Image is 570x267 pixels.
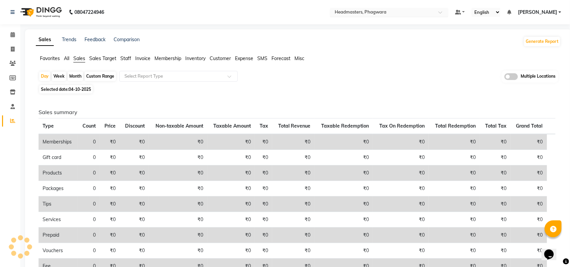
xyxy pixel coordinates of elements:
[207,134,255,150] td: ₹0
[85,36,105,43] a: Feedback
[149,196,207,212] td: ₹0
[39,196,77,212] td: Tips
[510,228,547,243] td: ₹0
[510,150,547,165] td: ₹0
[485,123,506,129] span: Total Tax
[429,228,480,243] td: ₹0
[100,165,120,181] td: ₹0
[272,196,314,212] td: ₹0
[429,196,480,212] td: ₹0
[480,150,510,165] td: ₹0
[321,123,369,129] span: Taxable Redemption
[77,134,100,150] td: 0
[373,150,429,165] td: ₹0
[64,55,69,61] span: All
[294,55,304,61] span: Misc
[149,150,207,165] td: ₹0
[480,165,510,181] td: ₹0
[43,123,54,129] span: Type
[120,150,149,165] td: ₹0
[85,72,116,81] div: Custom Range
[373,134,429,150] td: ₹0
[77,243,100,259] td: 0
[315,243,373,259] td: ₹0
[100,181,120,196] td: ₹0
[77,165,100,181] td: 0
[257,55,267,61] span: SMS
[120,165,149,181] td: ₹0
[74,3,104,22] b: 08047224946
[315,181,373,196] td: ₹0
[120,181,149,196] td: ₹0
[315,165,373,181] td: ₹0
[429,181,480,196] td: ₹0
[77,228,100,243] td: 0
[379,123,425,129] span: Tax On Redemption
[155,55,181,61] span: Membership
[120,243,149,259] td: ₹0
[39,165,77,181] td: Products
[100,228,120,243] td: ₹0
[272,228,314,243] td: ₹0
[373,243,429,259] td: ₹0
[255,165,272,181] td: ₹0
[255,196,272,212] td: ₹0
[39,109,555,115] h6: Sales summary
[510,243,547,259] td: ₹0
[315,134,373,150] td: ₹0
[271,55,290,61] span: Forecast
[105,123,116,129] span: Price
[40,55,60,61] span: Favorites
[542,240,563,260] iframe: chat widget
[260,123,268,129] span: Tax
[89,55,116,61] span: Sales Target
[315,228,373,243] td: ₹0
[255,228,272,243] td: ₹0
[255,243,272,259] td: ₹0
[39,243,77,259] td: Vouchers
[272,134,314,150] td: ₹0
[480,212,510,228] td: ₹0
[278,123,311,129] span: Total Revenue
[69,87,91,92] span: 04-10-2025
[255,181,272,196] td: ₹0
[480,228,510,243] td: ₹0
[17,3,64,22] img: logo
[315,212,373,228] td: ₹0
[100,196,120,212] td: ₹0
[39,85,93,94] span: Selected date:
[39,72,50,81] div: Day
[210,55,231,61] span: Customer
[373,228,429,243] td: ₹0
[524,37,560,46] button: Generate Report
[510,212,547,228] td: ₹0
[149,181,207,196] td: ₹0
[272,181,314,196] td: ₹0
[480,181,510,196] td: ₹0
[429,134,480,150] td: ₹0
[73,55,85,61] span: Sales
[120,55,131,61] span: Staff
[255,134,272,150] td: ₹0
[36,34,54,46] a: Sales
[39,150,77,165] td: Gift card
[516,123,543,129] span: Grand Total
[480,134,510,150] td: ₹0
[429,165,480,181] td: ₹0
[272,243,314,259] td: ₹0
[149,165,207,181] td: ₹0
[77,212,100,228] td: 0
[120,134,149,150] td: ₹0
[207,150,255,165] td: ₹0
[62,36,76,43] a: Trends
[82,123,96,129] span: Count
[185,55,206,61] span: Inventory
[77,150,100,165] td: 0
[272,150,314,165] td: ₹0
[125,123,145,129] span: Discount
[272,212,314,228] td: ₹0
[315,196,373,212] td: ₹0
[114,36,140,43] a: Comparison
[120,228,149,243] td: ₹0
[518,9,557,16] span: [PERSON_NAME]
